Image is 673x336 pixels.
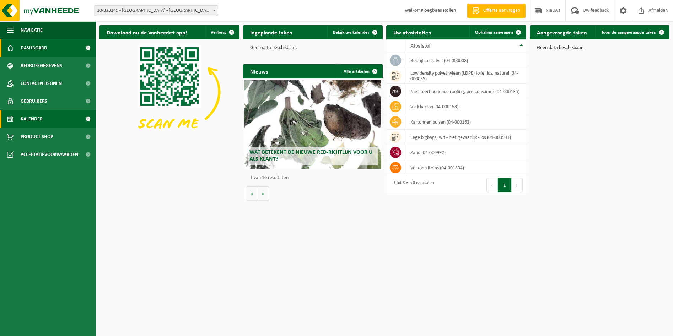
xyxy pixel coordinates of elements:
td: vlak karton (04-000158) [405,99,526,114]
button: Previous [486,178,498,192]
td: low density polyethyleen (LDPE) folie, los, naturel (04-000039) [405,68,526,84]
h2: Ingeplande taken [243,25,300,39]
span: Bedrijfsgegevens [21,57,62,75]
td: zand (04-000992) [405,145,526,160]
a: Toon de aangevraagde taken [596,25,669,39]
td: kartonnen buizen (04-000162) [405,114,526,130]
span: Toon de aangevraagde taken [601,30,656,35]
button: 1 [498,178,512,192]
p: Geen data beschikbaar. [250,45,376,50]
span: Gebruikers [21,92,47,110]
span: Ophaling aanvragen [475,30,513,35]
div: 1 tot 8 van 8 resultaten [390,177,434,193]
h2: Uw afvalstoffen [386,25,438,39]
span: Product Shop [21,128,53,146]
h2: Download nu de Vanheede+ app! [99,25,194,39]
span: Bekijk uw kalender [333,30,370,35]
a: Alle artikelen [338,64,382,78]
p: Geen data beschikbaar. [537,45,663,50]
td: verkoop items (04-001834) [405,160,526,175]
a: Offerte aanvragen [467,4,526,18]
p: 1 van 10 resultaten [250,175,379,180]
span: Navigatie [21,21,43,39]
span: Offerte aanvragen [481,7,522,14]
button: Volgende [258,186,269,201]
strong: Ploegbaas Rollen [421,8,456,13]
span: Kalender [21,110,43,128]
h2: Nieuws [243,64,275,78]
span: Wat betekent de nieuwe RED-richtlijn voor u als klant? [249,150,372,162]
a: Bekijk uw kalender [327,25,382,39]
td: lege bigbags, wit - niet gevaarlijk - los (04-000991) [405,130,526,145]
td: niet-teerhoudende roofing, pre-consumer (04-000135) [405,84,526,99]
td: bedrijfsrestafval (04-000008) [405,53,526,68]
span: Contactpersonen [21,75,62,92]
button: Verberg [205,25,239,39]
a: Wat betekent de nieuwe RED-richtlijn voor u als klant? [244,80,381,169]
span: Acceptatievoorwaarden [21,146,78,163]
span: Afvalstof [410,43,431,49]
button: Next [512,178,523,192]
span: Verberg [211,30,226,35]
span: 10-833249 - IKO NV MILIEUSTRAAT FABRIEK - ANTWERPEN [94,6,218,16]
span: 10-833249 - IKO NV MILIEUSTRAAT FABRIEK - ANTWERPEN [94,5,218,16]
button: Vorige [247,186,258,201]
span: Dashboard [21,39,47,57]
img: Download de VHEPlus App [99,39,239,144]
a: Ophaling aanvragen [469,25,526,39]
h2: Aangevraagde taken [530,25,594,39]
